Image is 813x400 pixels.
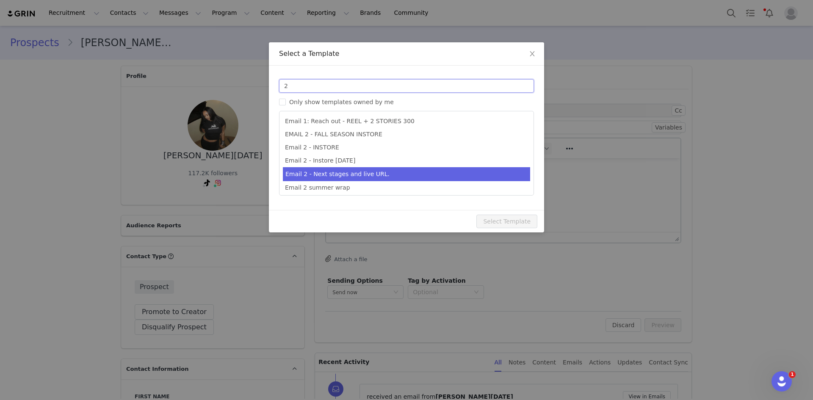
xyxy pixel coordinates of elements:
[279,49,534,58] div: Select a Template
[283,154,530,167] li: Email 2 - Instore [DATE]
[283,141,530,154] li: Email 2 - INSTORE
[772,371,792,392] iframe: Intercom live chat
[520,42,544,66] button: Close
[476,215,537,228] button: Select Template
[789,371,796,378] span: 1
[283,181,530,194] li: Email 2 summer wrap
[283,128,530,141] li: EMAIL 2 - FALL SEASON INSTORE
[283,194,530,207] li: Email 2: Live URL (NO DISCOUNT CODE)
[283,115,530,128] li: Email 1: Reach out - REEL + 2 STORIES 300
[279,79,534,93] input: Search templates ...
[7,7,348,16] body: Rich Text Area. Press ALT-0 for help.
[529,50,536,57] i: icon: close
[286,99,397,105] span: Only show templates owned by me
[283,167,530,181] li: Email 2 - Next stages and live URL.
